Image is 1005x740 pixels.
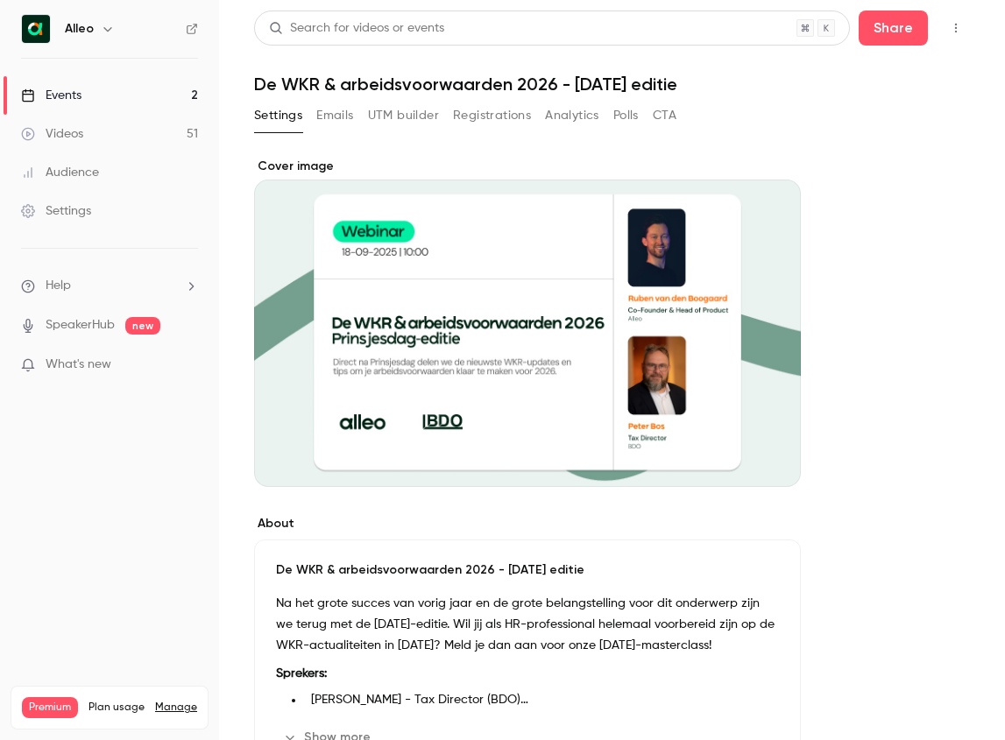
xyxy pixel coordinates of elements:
[254,515,801,532] label: About
[453,102,531,130] button: Registrations
[21,87,81,104] div: Events
[545,102,599,130] button: Analytics
[653,102,676,130] button: CTA
[22,15,50,43] img: Alleo
[254,102,302,130] button: Settings
[125,317,160,335] span: new
[155,701,197,715] a: Manage
[368,102,439,130] button: UTM builder
[177,357,198,373] iframe: Noticeable Trigger
[21,164,99,181] div: Audience
[254,158,801,175] label: Cover image
[88,701,145,715] span: Plan usage
[46,277,71,295] span: Help
[22,697,78,718] span: Premium
[254,158,801,487] section: Cover image
[613,102,639,130] button: Polls
[276,561,779,579] p: De WKR & arbeidsvoorwaarden 2026 - [DATE] editie
[859,11,928,46] button: Share
[316,102,353,130] button: Emails
[65,20,94,38] h6: Alleo
[269,19,444,38] div: Search for videos or events
[21,125,83,143] div: Videos
[21,277,198,295] li: help-dropdown-opener
[21,202,91,220] div: Settings
[276,667,327,680] strong: Sprekers:
[46,316,115,335] a: SpeakerHub
[46,356,111,374] span: What's new
[304,691,779,709] li: [PERSON_NAME] - Tax Director (BDO)
[254,74,970,95] h1: De WKR & arbeidsvoorwaarden 2026 - [DATE] editie
[276,593,779,656] p: Na het grote succes van vorig jaar en de grote belangstelling voor dit onderwerp zijn we terug me...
